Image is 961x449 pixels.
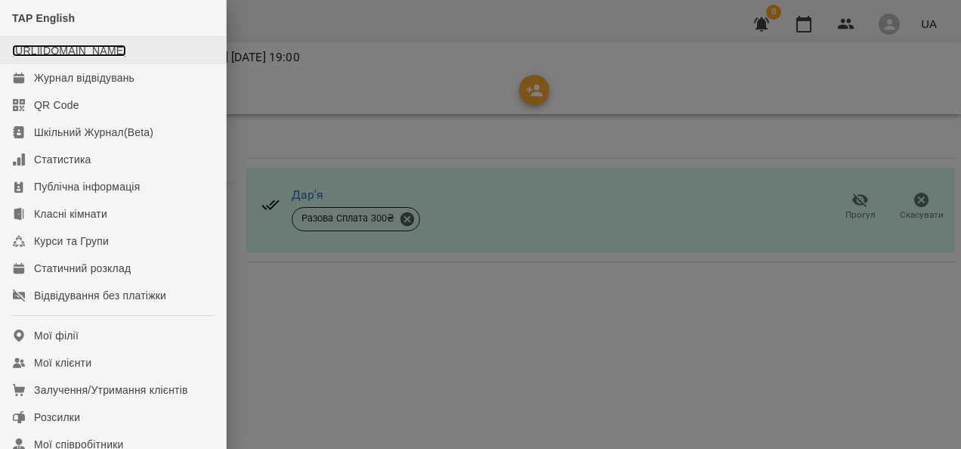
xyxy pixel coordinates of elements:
[34,382,188,398] div: Залучення/Утримання клієнтів
[34,152,91,167] div: Статистика
[12,12,75,24] span: TAP English
[34,98,79,113] div: QR Code
[34,410,80,425] div: Розсилки
[34,206,107,221] div: Класні кімнати
[34,125,153,140] div: Шкільний Журнал(Beta)
[34,288,166,303] div: Відвідування без платіжки
[34,328,79,343] div: Мої філії
[34,70,134,85] div: Журнал відвідувань
[12,45,126,57] a: [URL][DOMAIN_NAME]
[34,261,131,276] div: Статичний розклад
[34,355,91,370] div: Мої клієнти
[34,234,109,249] div: Курси та Групи
[34,179,140,194] div: Публічна інформація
